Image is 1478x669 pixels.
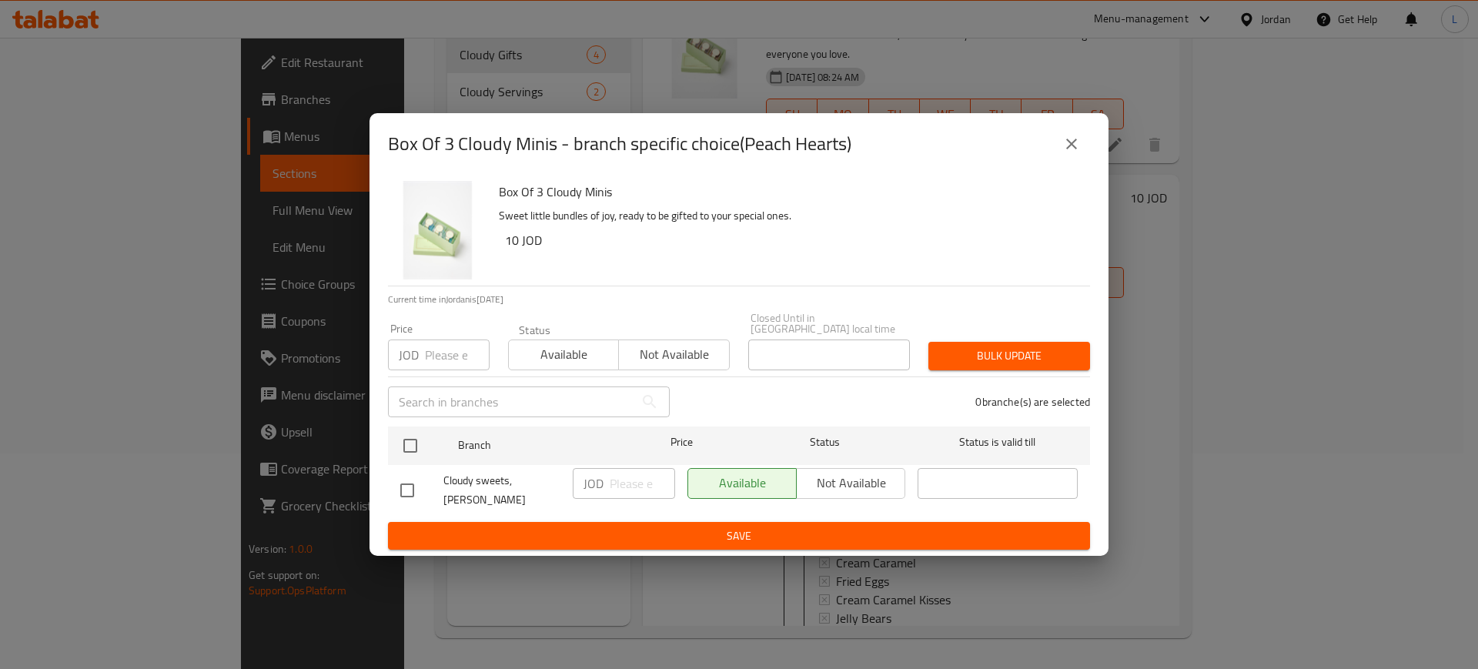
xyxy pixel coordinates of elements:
h6: Box Of 3 Cloudy Minis [499,181,1078,202]
span: Not available [625,343,723,366]
p: 0 branche(s) are selected [975,394,1090,410]
input: Please enter price [425,340,490,370]
span: Status is valid till [918,433,1078,452]
img: Box Of 3 Cloudy Minis [388,181,487,279]
h6: 10 JOD [505,229,1078,251]
p: Sweet little bundles of joy, ready to be gifted to your special ones. [499,206,1078,226]
button: Bulk update [928,342,1090,370]
span: Bulk update [941,346,1078,366]
p: Current time in Jordan is [DATE] [388,293,1090,306]
span: Price [630,433,733,452]
h2: Box Of 3 Cloudy Minis - branch specific choice(Peach Hearts) [388,132,851,156]
span: Branch [458,436,618,455]
span: Cloudy sweets, [PERSON_NAME] [443,471,560,510]
input: Please enter price [610,468,675,499]
span: Status [745,433,905,452]
button: Available [508,340,619,370]
input: Search in branches [388,386,634,417]
p: JOD [584,474,604,493]
span: Available [515,343,613,366]
button: close [1053,125,1090,162]
button: Save [388,522,1090,550]
p: JOD [399,346,419,364]
span: Save [400,527,1078,546]
button: Not available [618,340,729,370]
